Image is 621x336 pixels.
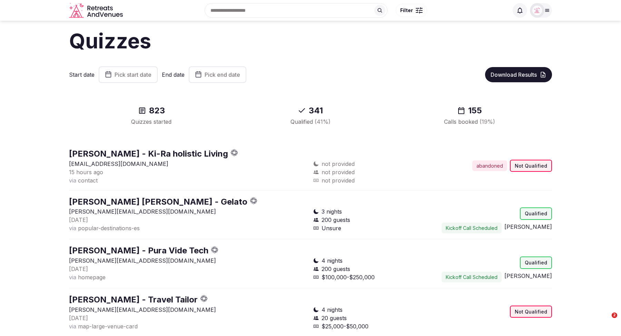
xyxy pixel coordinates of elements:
div: not provided [313,176,430,185]
button: [PERSON_NAME] - Ki-Ra holistic Living [69,148,228,160]
span: [DATE] [69,315,88,321]
div: Not Qualified [510,306,552,318]
button: [DATE] [69,216,88,224]
div: Calls booked [398,118,541,126]
span: 2 [612,312,617,318]
a: [PERSON_NAME] [PERSON_NAME] - Gelato [69,197,247,207]
button: Kickoff Call Scheduled [442,223,502,234]
h1: Quizzes [69,26,552,55]
span: [DATE] [69,216,88,223]
span: [DATE] [69,265,88,272]
span: map-large-venue-card [78,323,138,330]
span: ( 41 %) [315,118,331,125]
span: popular-destinations-es [78,225,140,232]
button: [DATE] [69,265,88,273]
div: Qualified [520,256,552,269]
span: via [69,274,76,281]
span: Pick end date [205,71,240,78]
button: 15 hours ago [69,168,103,176]
div: abandoned [472,160,507,171]
p: [PERSON_NAME][EMAIL_ADDRESS][DOMAIN_NAME] [69,256,308,265]
div: Qualified [239,118,382,126]
span: ( 19 %) [480,118,495,125]
button: Pick start date [99,66,158,83]
label: End date [162,71,185,78]
a: [PERSON_NAME] - Travel Tailor [69,295,198,305]
button: Download Results [485,67,552,82]
div: $25,000-$50,000 [313,322,430,330]
a: [PERSON_NAME] - Ki-Ra holistic Living [69,149,228,159]
span: contact [78,177,98,184]
div: $100,000-$250,000 [313,273,430,281]
p: [EMAIL_ADDRESS][DOMAIN_NAME] [69,160,308,168]
div: 155 [398,105,541,116]
span: not provided [322,168,355,176]
span: 3 nights [322,207,342,216]
img: Matt Grant Oakes [532,6,542,15]
span: via [69,177,76,184]
p: [PERSON_NAME][EMAIL_ADDRESS][DOMAIN_NAME] [69,306,308,314]
span: 20 guests [322,314,347,322]
a: Visit the homepage [69,3,124,18]
button: Kickoff Call Scheduled [442,272,502,283]
p: [PERSON_NAME][EMAIL_ADDRESS][DOMAIN_NAME] [69,207,308,216]
span: 200 guests [322,265,350,273]
button: Pick end date [189,66,246,83]
div: Not Qualified [510,160,552,172]
span: 15 hours ago [69,169,103,176]
span: 4 nights [322,306,343,314]
span: 200 guests [322,216,350,224]
button: [PERSON_NAME] [PERSON_NAME] - Gelato [69,196,247,208]
button: [PERSON_NAME] [504,272,552,280]
div: 823 [80,105,223,116]
label: Start date [69,71,95,78]
button: [DATE] [69,314,88,322]
div: 341 [239,105,382,116]
button: Filter [396,4,427,17]
button: [PERSON_NAME] - Pura Vide Tech [69,245,208,256]
span: homepage [78,274,106,281]
a: [PERSON_NAME] - Pura Vide Tech [69,245,208,255]
span: not provided [322,160,355,168]
svg: Retreats and Venues company logo [69,3,124,18]
span: via [69,225,76,232]
span: Pick start date [115,71,151,78]
div: Unsure [313,224,430,232]
iframe: Intercom live chat [598,312,614,329]
div: Quizzes started [80,118,223,126]
span: Download Results [491,71,537,78]
button: [PERSON_NAME] - Travel Tailor [69,294,198,306]
span: 4 nights [322,256,343,265]
div: Qualified [520,207,552,220]
span: Filter [400,7,413,14]
button: [PERSON_NAME] [504,223,552,231]
span: via [69,323,76,330]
